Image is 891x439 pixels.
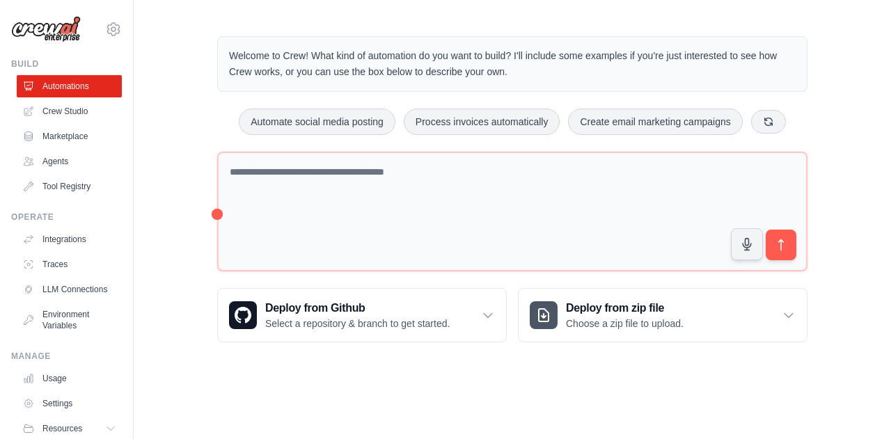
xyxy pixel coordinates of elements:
button: Automate social media posting [239,109,395,135]
div: Operate [11,211,122,223]
a: Environment Variables [17,303,122,337]
a: Agents [17,150,122,173]
h3: Deploy from Github [265,300,450,317]
p: Select a repository & branch to get started. [265,317,450,330]
a: Usage [17,367,122,390]
p: Welcome to Crew! What kind of automation do you want to build? I'll include some examples if you'... [229,48,796,80]
a: LLM Connections [17,278,122,301]
a: Tool Registry [17,175,122,198]
h3: Deploy from zip file [566,300,684,317]
span: Resources [42,423,82,434]
div: Manage [11,351,122,362]
a: Crew Studio [17,100,122,122]
img: Logo [11,16,81,42]
button: Process invoices automatically [404,109,560,135]
div: Build [11,58,122,70]
button: Create email marketing campaigns [568,109,742,135]
a: Automations [17,75,122,97]
a: Traces [17,253,122,276]
p: Choose a zip file to upload. [566,317,684,330]
a: Integrations [17,228,122,250]
a: Marketplace [17,125,122,147]
a: Settings [17,392,122,415]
